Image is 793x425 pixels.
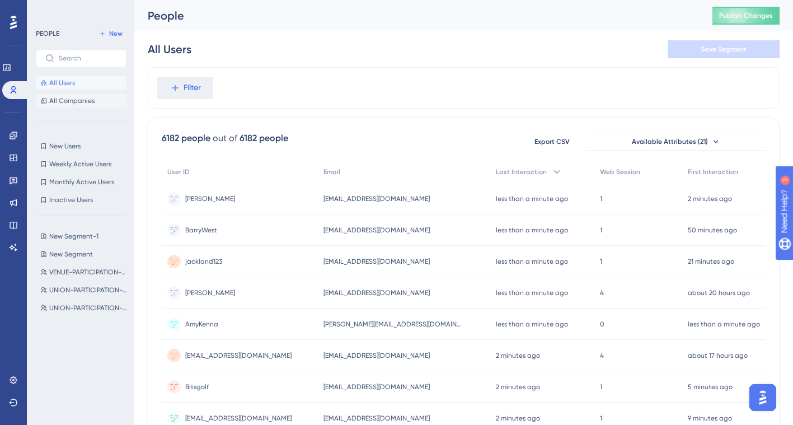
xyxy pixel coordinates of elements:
[496,352,540,359] time: 2 minutes ago
[49,178,114,186] span: Monthly Active Users
[688,195,732,203] time: 2 minutes ago
[496,289,568,297] time: less than a minute ago
[49,286,129,295] span: UNION-PARTICIPATION-REPORTS AREA
[496,383,540,391] time: 2 minutes ago
[49,268,129,277] span: VENUE-PARTICIPATION-DASHBOARD
[49,142,81,151] span: New Users
[36,29,59,38] div: PEOPLE
[688,320,760,328] time: less than a minute ago
[323,257,430,266] span: [EMAIL_ADDRESS][DOMAIN_NAME]
[323,167,340,176] span: Email
[496,320,568,328] time: less than a minute ago
[688,383,733,391] time: 5 minutes ago
[323,194,430,203] span: [EMAIL_ADDRESS][DOMAIN_NAME]
[167,167,190,176] span: User ID
[185,288,235,297] span: [PERSON_NAME]
[688,352,748,359] time: about 17 hours ago
[36,247,133,261] button: New Segment
[162,132,210,145] div: 6182 people
[600,288,604,297] span: 4
[534,137,570,146] span: Export CSV
[36,283,133,297] button: UNION-PARTICIPATION-REPORTS AREA
[184,81,201,95] span: Filter
[524,133,580,151] button: Export CSV
[36,139,126,153] button: New Users
[712,7,780,25] button: Publish Changes
[95,27,126,40] button: New
[600,167,640,176] span: Web Session
[496,167,547,176] span: Last Interaction
[586,133,766,151] button: Available Attributes (21)
[719,11,773,20] span: Publish Changes
[36,265,133,279] button: VENUE-PARTICIPATION-DASHBOARD
[600,320,604,329] span: 0
[688,167,738,176] span: First Interaction
[323,288,430,297] span: [EMAIL_ADDRESS][DOMAIN_NAME]
[323,414,430,423] span: [EMAIL_ADDRESS][DOMAIN_NAME]
[157,77,213,99] button: Filter
[323,320,463,329] span: [PERSON_NAME][EMAIL_ADDRESS][DOMAIN_NAME]
[185,226,217,235] span: BarryWest
[49,160,111,169] span: Weekly Active Users
[49,232,98,241] span: New Segment-1
[49,96,95,105] span: All Companies
[36,193,126,207] button: Inactive Users
[688,258,734,265] time: 21 minutes ago
[26,3,70,16] span: Need Help?
[688,226,737,234] time: 50 minutes ago
[688,414,732,422] time: 9 minutes ago
[36,230,133,243] button: New Segment-1
[632,137,708,146] span: Available Attributes (21)
[109,29,123,38] span: New
[36,301,133,315] button: UNION-PARTICIPATION-DASHBOARD
[600,351,604,360] span: 4
[323,351,430,360] span: [EMAIL_ADDRESS][DOMAIN_NAME]
[36,76,126,90] button: All Users
[600,382,602,391] span: 1
[78,6,81,15] div: 3
[323,226,430,235] span: [EMAIL_ADDRESS][DOMAIN_NAME]
[600,414,602,423] span: 1
[600,257,602,266] span: 1
[49,195,93,204] span: Inactive Users
[496,195,568,203] time: less than a minute ago
[600,194,602,203] span: 1
[668,40,780,58] button: Save Segment
[185,320,218,329] span: AmyKenna
[185,194,235,203] span: [PERSON_NAME]
[36,175,126,189] button: Monthly Active Users
[323,382,430,391] span: [EMAIL_ADDRESS][DOMAIN_NAME]
[49,303,129,312] span: UNION-PARTICIPATION-DASHBOARD
[688,289,750,297] time: about 20 hours ago
[496,258,568,265] time: less than a minute ago
[148,41,191,57] div: All Users
[59,54,117,62] input: Search
[148,8,684,24] div: People
[240,132,288,145] div: 6182 people
[185,257,222,266] span: jackland123
[213,132,237,145] div: out of
[185,351,292,360] span: [EMAIL_ADDRESS][DOMAIN_NAME]
[49,78,75,87] span: All Users
[496,226,568,234] time: less than a minute ago
[496,414,540,422] time: 2 minutes ago
[600,226,602,235] span: 1
[185,414,292,423] span: [EMAIL_ADDRESS][DOMAIN_NAME]
[746,381,780,414] iframe: UserGuiding AI Assistant Launcher
[185,382,209,391] span: Bitsgolf
[36,94,126,108] button: All Companies
[49,250,93,259] span: New Segment
[36,157,126,171] button: Weekly Active Users
[701,45,747,54] span: Save Segment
